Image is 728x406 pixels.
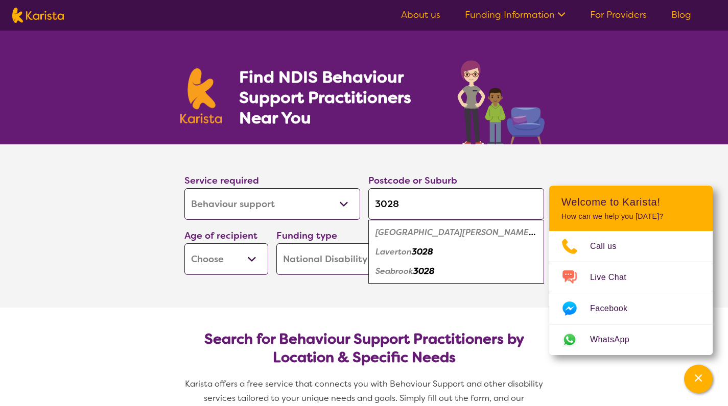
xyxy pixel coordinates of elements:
[239,67,437,128] h1: Find NDIS Behaviour Support Practitioners Near You
[184,230,257,242] label: Age of recipient
[590,9,647,21] a: For Providers
[373,223,539,242] div: Altona Meadows 3028
[368,188,544,220] input: Type
[401,9,440,21] a: About us
[375,266,413,276] em: Seabrook
[590,239,629,254] span: Call us
[465,9,566,21] a: Funding Information
[375,246,412,257] em: Laverton
[549,186,713,355] div: Channel Menu
[590,270,639,285] span: Live Chat
[184,174,259,187] label: Service required
[561,196,700,208] h2: Welcome to Karista!
[193,330,536,367] h2: Search for Behaviour Support Practitioners by Location & Specific Needs
[549,324,713,355] a: Web link opens in a new tab.
[373,262,539,281] div: Seabrook 3028
[590,332,642,347] span: WhatsApp
[375,227,535,238] em: [GEOGRAPHIC_DATA][PERSON_NAME]
[180,68,222,123] img: Karista logo
[276,230,337,242] label: Funding type
[413,266,435,276] em: 3028
[561,212,700,221] p: How can we help you [DATE]?
[455,55,548,144] img: behaviour-support
[412,246,433,257] em: 3028
[671,9,691,21] a: Blog
[684,365,713,393] button: Channel Menu
[549,231,713,355] ul: Choose channel
[590,301,640,316] span: Facebook
[373,242,539,262] div: Laverton 3028
[12,8,64,23] img: Karista logo
[368,174,457,187] label: Postcode or Suburb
